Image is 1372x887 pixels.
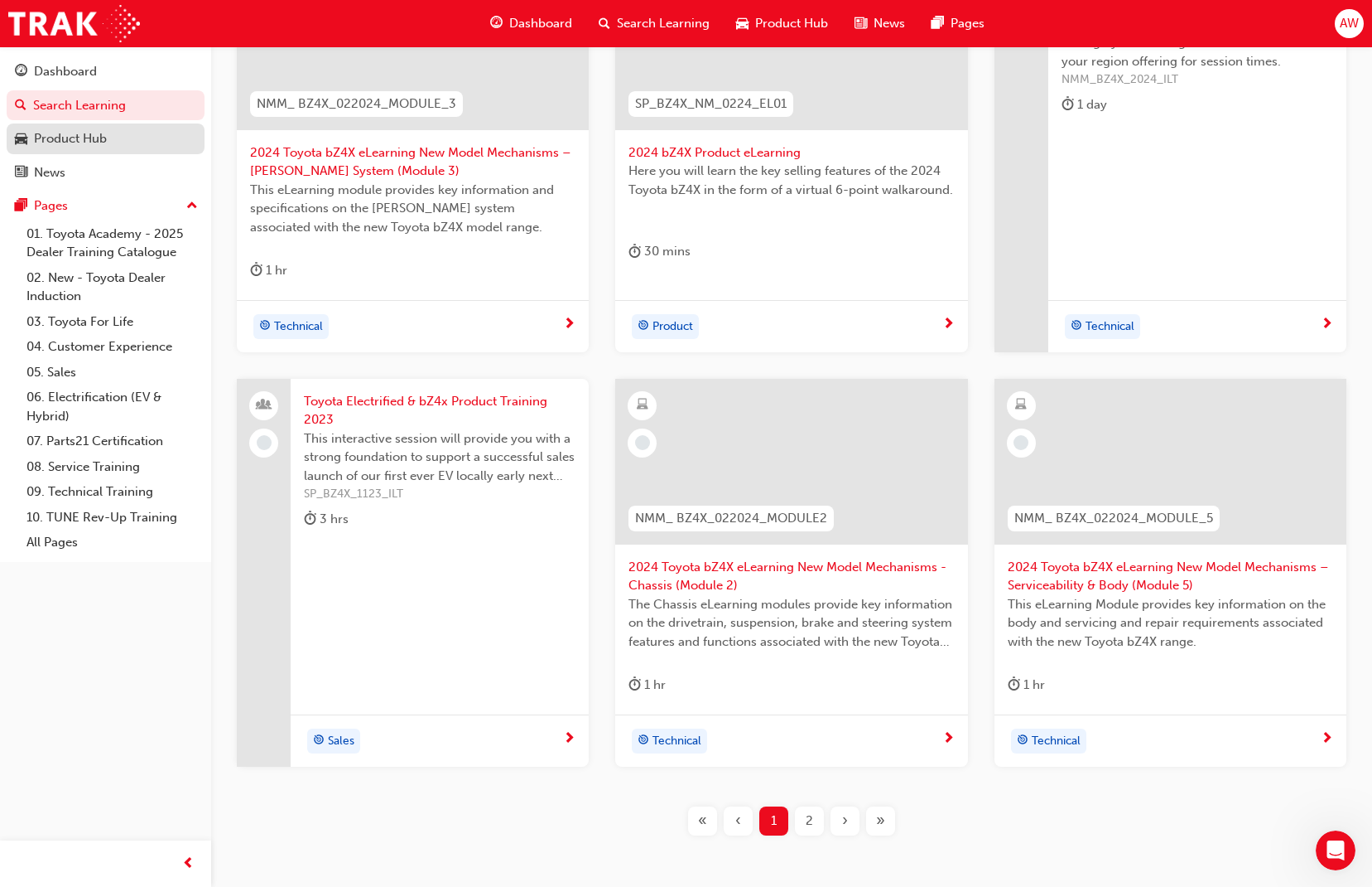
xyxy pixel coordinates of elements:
span: search-icon [15,99,26,114]
div: 1 hr [250,260,287,281]
span: target-icon [259,316,271,337]
button: Page 1 [756,807,792,836]
span: NMM_ BZ4X_022024_MODULE_3 [257,95,456,114]
a: 06. Electrification (EV & Hybrid) [20,385,205,429]
span: Pages [951,14,984,33]
button: First page [685,807,720,836]
span: target-icon [313,730,325,752]
span: next-icon [942,317,955,332]
span: prev-icon [182,854,195,875]
a: 10. TUNE Rev-Up Training [20,505,205,531]
span: car-icon [736,13,749,34]
span: learningRecordVerb_NONE-icon [257,435,272,450]
span: next-icon [942,732,955,747]
span: Technical [652,732,701,751]
div: Pages [34,196,68,216]
button: Next page [827,807,863,836]
span: duration-icon [250,260,262,281]
a: NMM_ BZ4X_022024_MODULE_52024 Toyota bZ4X eLearning New Model Mechanisms – Serviceability & Body ... [994,379,1346,767]
span: up-icon [186,196,198,217]
span: This interactive session will provide you with a strong foundation to support a successful sales ... [304,429,575,486]
a: 07. Parts21 Certification [20,429,205,454]
div: 1 hr [628,675,666,696]
iframe: Intercom live chat [1316,831,1355,870]
span: learningRecordVerb_NONE-icon [1013,435,1028,450]
span: people-icon [258,395,270,416]
a: NMM_ BZ4X_022024_MODULE22024 Toyota bZ4X eLearning New Model Mechanisms - Chassis (Module 2)The C... [615,379,967,767]
span: next-icon [563,317,575,332]
span: This eLearning module provides key information and specifications on the [PERSON_NAME] system ass... [250,181,575,237]
span: NMM_ BZ4X_022024_MODULE_5 [1014,509,1213,528]
a: All Pages [20,530,205,555]
span: target-icon [638,730,649,752]
button: DashboardSearch LearningProduct HubNews [7,53,205,191]
a: Dashboard [7,56,205,87]
a: guage-iconDashboard [477,7,585,41]
span: Product [652,317,693,337]
span: Product Hub [755,14,828,33]
span: target-icon [638,316,649,337]
span: News [874,14,905,33]
span: duration-icon [1008,675,1020,696]
span: Search Learning [617,14,710,33]
a: search-iconSearch Learning [585,7,723,41]
img: Trak [8,5,140,42]
span: Here you will learn the key selling features of the 2024 Toyota bZ4X in the form of a virtual 6-p... [628,162,954,199]
a: Product Hub [7,124,205,154]
span: next-icon [563,732,575,747]
span: AW [1340,14,1359,33]
span: duration-icon [628,241,641,262]
span: car-icon [15,132,27,147]
span: This eLearning Module provides key information on the body and servicing and repair requirements ... [1008,595,1333,652]
span: NMM_ BZ4X_022024_MODULE2 [635,509,827,528]
span: pages-icon [15,199,27,214]
button: Pages [7,191,205,221]
button: AW [1335,9,1364,38]
span: « [698,812,707,831]
span: SP_BZ4X_1123_ILT [304,485,575,504]
span: duration-icon [628,675,641,696]
div: 1 hr [1008,675,1045,696]
a: 03. Toyota For Life [20,309,205,335]
button: Page 2 [792,807,827,836]
span: › [842,812,848,831]
div: 1 day [1061,95,1107,115]
span: 1 [771,812,777,831]
button: Last page [863,807,898,836]
span: SP_BZ4X_NM_0224_EL01 [635,95,787,114]
span: Toyota Electrified & bZ4x Product Training 2023 [304,392,575,429]
div: Product Hub [34,129,107,148]
div: News [34,163,65,182]
span: learningRecordVerb_NONE-icon [635,435,650,450]
span: pages-icon [932,13,944,34]
span: Sales [328,732,354,751]
span: 2024 bZ4X Product eLearning [628,143,954,162]
span: 2 [806,812,813,831]
a: car-iconProduct Hub [723,7,841,41]
a: 08. Service Training [20,454,205,480]
a: 09. Technical Training [20,479,205,505]
a: 04. Customer Experience [20,334,205,360]
span: The Chassis eLearning modules provide key information on the drivetrain, suspension, brake and st... [628,595,954,652]
span: Technical [1032,732,1081,751]
span: news-icon [854,13,867,34]
span: guage-icon [490,13,503,34]
span: target-icon [1017,730,1028,752]
span: 2024 Toyota bZ4X eLearning New Model Mechanisms - Chassis (Module 2) [628,558,954,595]
span: duration-icon [1061,95,1074,115]
div: 3 hrs [304,509,349,530]
div: 30 mins [628,241,691,262]
span: next-icon [1321,317,1333,332]
span: search-icon [599,13,610,34]
span: news-icon [15,166,27,181]
a: News [7,158,205,188]
span: Technical [1086,317,1134,337]
span: duration-icon [304,509,316,530]
a: 02. New - Toyota Dealer Induction [20,265,205,309]
span: next-icon [1321,732,1333,747]
a: 05. Sales [20,360,205,385]
span: learningResourceType_ELEARNING-icon [637,395,648,416]
span: target-icon [1071,316,1082,337]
